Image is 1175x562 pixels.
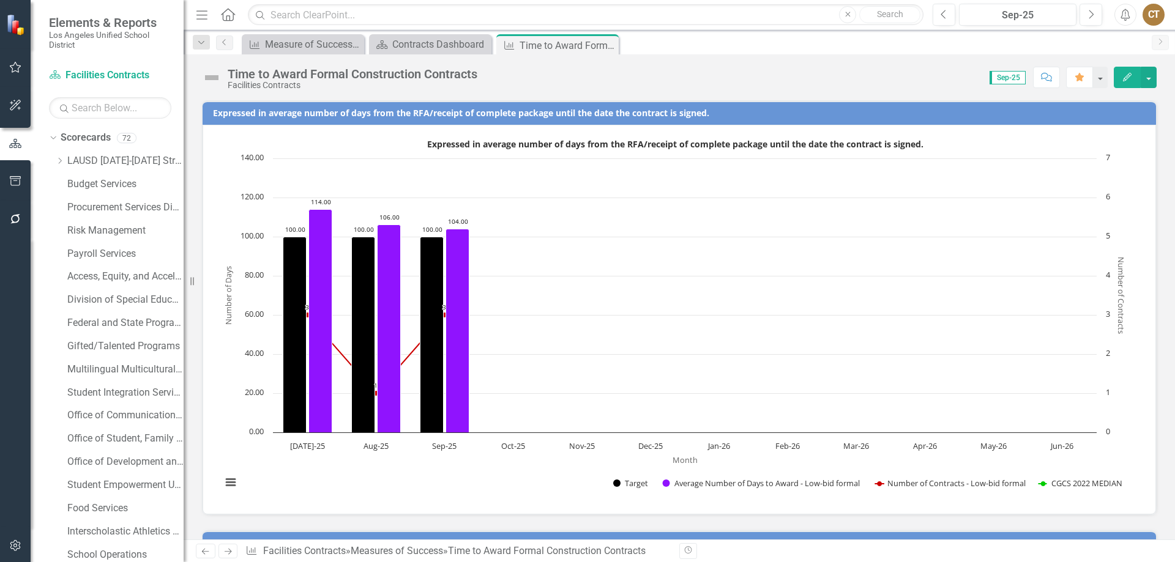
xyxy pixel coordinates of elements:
[67,247,184,261] a: Payroll Services
[990,71,1026,84] span: Sep-25
[215,135,1143,501] div: Expressed in average number of days from the RFA/receipt of complete package until the date the c...
[448,217,468,226] text: 104.00
[877,9,903,19] span: Search
[392,37,488,52] div: Contracts Dashboard
[305,303,309,311] text: 3
[364,440,389,451] text: Aug-25
[1106,230,1110,241] text: 5
[265,37,361,52] div: Measure of Success - Scorecard Report
[875,478,1026,489] button: Show Number of Contracts - Low-bid formal
[67,501,184,516] a: Food Services
[775,440,800,451] text: Feb-26
[67,154,184,168] a: LAUSD [DATE]-[DATE] Strategic Plan
[432,440,457,451] text: Sep-25
[285,225,305,234] text: 100.00
[245,347,264,358] text: 40.00
[67,293,184,307] a: Division of Special Education
[673,454,698,465] text: Month
[378,225,401,433] path: Aug-25, 106. Average Number of Days to Award - Low-bid formal.
[305,312,447,396] g: Number of Contracts - Low-bid formal, series 3 of 4. Line with 12 data points. Y axis, Number of ...
[283,158,1063,433] g: Target, series 1 of 4. Bar series with 12 bars. Y axis, Number of Days.
[241,191,264,202] text: 120.00
[663,478,862,489] button: Show Average Number of Days to Award - Low-bid formal
[222,474,239,491] button: View chart menu, Expressed in average number of days from the RFA/receipt of complete package unt...
[372,37,488,52] a: Contracts Dashboard
[859,6,920,23] button: Search
[245,37,361,52] a: Measure of Success - Scorecard Report
[49,15,171,30] span: Elements & Reports
[707,440,730,451] text: Jan-26
[67,525,184,539] a: Interscholastic Athletics Department
[520,38,616,53] div: Time to Award Formal Construction Contracts
[283,237,307,433] path: Jul-25, 100. Target.
[213,538,1150,547] h3: Description
[228,67,477,81] div: Time to Award Formal Construction Contracts
[245,544,670,558] div: » »
[61,131,111,145] a: Scorecards
[446,229,469,433] path: Sep-25, 104. Average Number of Days to Award - Low-bid formal.
[263,545,346,556] a: Facilities Contracts
[213,108,1150,117] h3: Expressed in average number of days from the RFA/receipt of complete package until the date the c...
[501,440,525,451] text: Oct-25
[422,225,442,234] text: 100.00
[67,316,184,330] a: Federal and State Programs
[67,177,184,191] a: Budget Services
[245,386,264,397] text: 20.00
[67,224,184,238] a: Risk Management
[442,312,447,317] path: Sep-25, 3. Number of Contracts - Low-bid formal.
[309,158,1063,433] g: Average Number of Days to Award - Low-bid formal, series 2 of 4. Bar series with 12 bars. Y axis,...
[352,237,375,433] path: Aug-25, 100. Target.
[963,8,1072,23] div: Sep-25
[67,409,184,423] a: Office of Communications and Media Relations
[569,440,595,451] text: Nov-25
[49,97,171,119] input: Search Below...
[67,455,184,469] a: Office of Development and Civic Engagement
[67,270,184,284] a: Access, Equity, and Acceleration
[1143,4,1165,26] button: CT
[49,68,171,83] a: Facilities Contracts
[67,339,184,353] a: Gifted/Talented Programs
[248,4,923,26] input: Search ClearPoint...
[245,269,264,280] text: 80.00
[1039,478,1124,489] button: Show CGCS 2022 MEDIAN
[245,308,264,319] text: 60.00
[241,230,264,241] text: 100.00
[1106,191,1110,202] text: 6
[1106,386,1110,397] text: 1
[6,14,28,35] img: ClearPoint Strategy
[67,478,184,492] a: Student Empowerment Unit
[843,440,869,451] text: Mar-26
[374,391,379,396] path: Aug-25, 1. Number of Contracts - Low-bid formal.
[379,213,400,221] text: 106.00
[1050,440,1073,451] text: Jun-26
[202,68,222,87] img: Not Defined
[67,386,184,400] a: Student Integration Services
[1106,426,1110,437] text: 0
[427,138,923,150] text: Expressed in average number of days from the RFA/receipt of complete package until the date the c...
[215,135,1134,501] svg: Interactive chart
[448,545,646,556] div: Time to Award Formal Construction Contracts
[309,210,332,433] path: Jul-25, 114. Average Number of Days to Award - Low-bid formal.
[638,440,663,451] text: Dec-25
[241,152,264,163] text: 140.00
[1106,152,1110,163] text: 7
[913,440,937,451] text: Apr-26
[351,545,443,556] a: Measures of Success
[980,440,1007,451] text: May-26
[228,81,477,90] div: Facilities Contracts
[311,198,331,206] text: 114.00
[117,133,136,143] div: 72
[290,440,325,451] text: [DATE]-25
[420,237,444,433] path: Sep-25, 100. Target.
[67,363,184,377] a: Multilingual Multicultural Education Department
[1116,257,1127,334] text: Number of Contracts
[354,225,374,234] text: 100.00
[1106,347,1110,358] text: 2
[249,426,264,437] text: 0.00
[1106,269,1111,280] text: 4
[374,381,378,390] text: 1
[67,201,184,215] a: Procurement Services Division
[305,312,310,317] path: Jul-25, 3. Number of Contracts - Low-bid formal.
[613,478,649,489] button: Show Target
